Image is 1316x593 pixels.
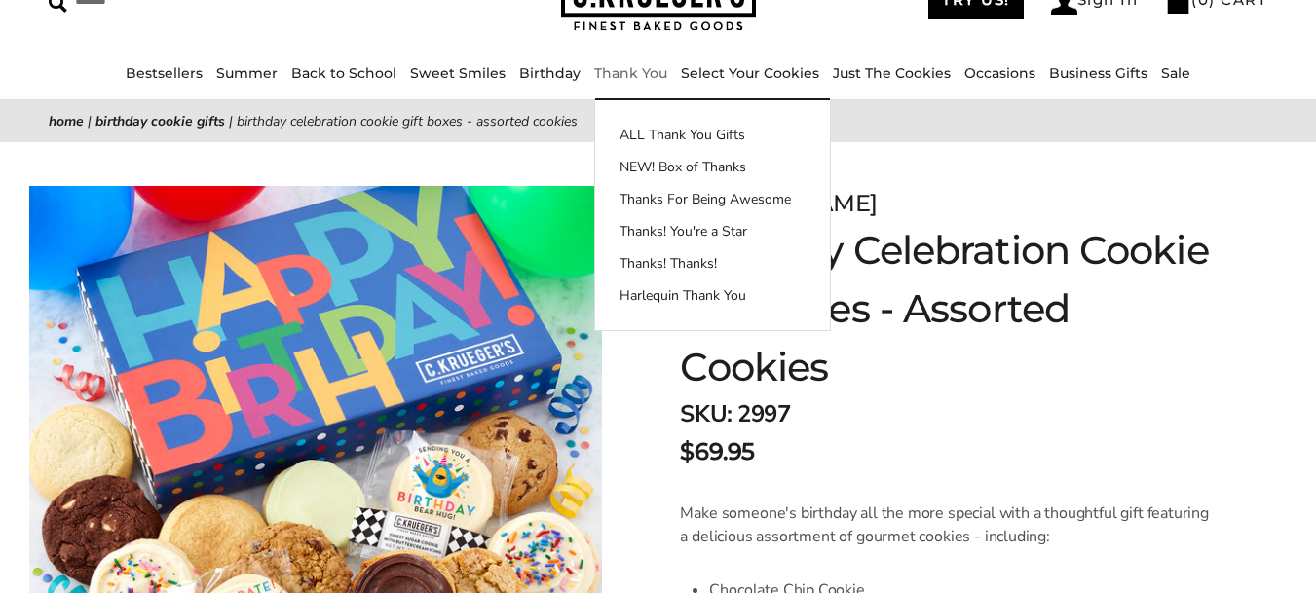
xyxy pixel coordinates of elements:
[595,253,830,274] a: Thanks! Thanks!
[681,64,819,82] a: Select Your Cookies
[594,64,667,82] a: Thank You
[680,186,1219,221] div: [PERSON_NAME]
[595,221,830,241] a: Thanks! You're a Star
[964,64,1035,82] a: Occasions
[229,112,233,130] span: |
[680,501,1213,548] p: Make someone's birthday all the more special with a thoughtful gift featuring a delicious assortm...
[49,112,84,130] a: Home
[737,398,790,429] span: 2997
[237,112,578,130] span: Birthday Celebration Cookie Gift Boxes - Assorted Cookies
[680,434,754,469] span: $69.95
[126,64,203,82] a: Bestsellers
[519,64,581,82] a: Birthday
[291,64,396,82] a: Back to School
[49,110,1267,132] nav: breadcrumbs
[680,398,732,429] strong: SKU:
[595,125,830,145] a: ALL Thank You Gifts
[95,112,225,130] a: Birthday Cookie Gifts
[216,64,278,82] a: Summer
[1049,64,1147,82] a: Business Gifts
[595,189,830,209] a: Thanks For Being Awesome
[88,112,92,130] span: |
[595,157,830,177] a: NEW! Box of Thanks
[595,285,830,306] a: Harlequin Thank You
[410,64,506,82] a: Sweet Smiles
[1161,64,1190,82] a: Sale
[680,221,1219,396] h1: Birthday Celebration Cookie Gift Boxes - Assorted Cookies
[16,519,202,577] iframe: Sign Up via Text for Offers
[833,64,951,82] a: Just The Cookies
